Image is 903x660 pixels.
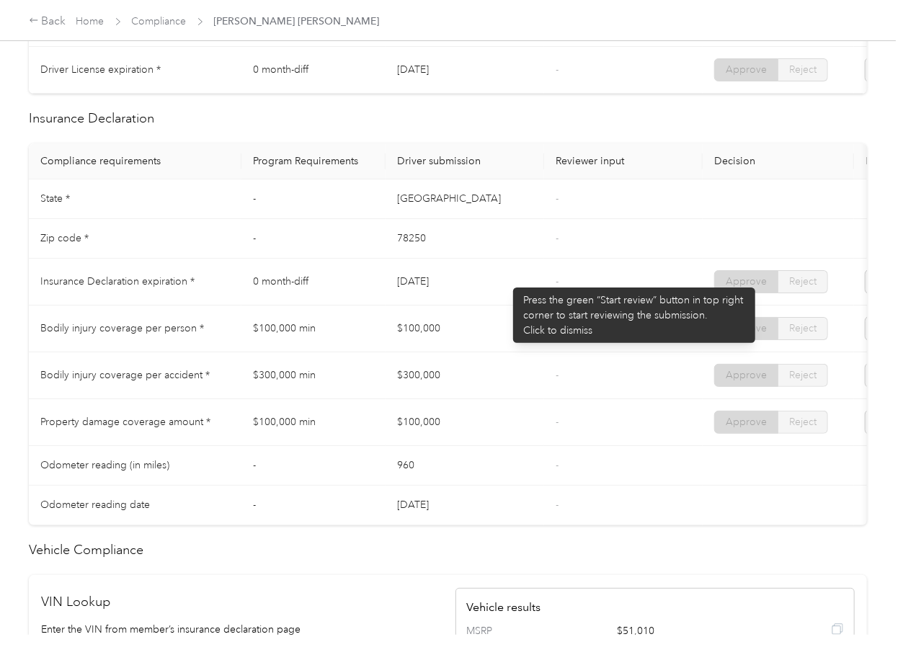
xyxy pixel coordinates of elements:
td: Odometer reading (in miles) [29,446,241,486]
td: [GEOGRAPHIC_DATA] [386,179,544,219]
td: Bodily injury coverage per accident * [29,352,241,399]
th: Compliance requirements [29,143,241,179]
span: - [556,63,559,76]
td: [DATE] [386,259,544,306]
span: Approve [726,275,767,287]
span: Bodily injury coverage per accident * [40,369,210,381]
span: Reject [789,275,817,287]
a: Compliance [132,15,187,27]
td: Driver License expiration * [29,47,241,94]
td: $300,000 [386,352,544,399]
td: - [241,446,386,486]
span: Property damage coverage amount * [40,416,210,428]
td: Property damage coverage amount * [29,399,241,446]
td: [DATE] [386,47,544,94]
h2: Vehicle Compliance [29,540,867,560]
span: - [556,369,559,381]
span: Reject [789,63,817,76]
span: MSRP [466,623,527,639]
td: 78250 [386,219,544,259]
td: Insurance Declaration expiration * [29,259,241,306]
span: Bodily injury coverage per person * [40,322,204,334]
span: - [556,459,559,471]
span: - [556,232,559,244]
td: 0 month-diff [241,259,386,306]
td: - [241,219,386,259]
th: Driver submission [386,143,544,179]
span: - [556,416,559,428]
span: Approve [726,369,767,381]
span: State * [40,192,70,205]
p: Enter the VIN from member’s insurance declaration page [42,622,441,637]
a: Home [76,15,104,27]
span: Approve [726,63,767,76]
span: Insurance Declaration expiration * [40,275,195,287]
span: Approve [726,416,767,428]
td: State * [29,179,241,219]
span: - [556,322,559,334]
td: [DATE] [386,486,544,525]
td: - [241,486,386,525]
td: 0 month-diff [241,47,386,94]
span: - [556,499,559,511]
span: Driver License expiration * [40,63,161,76]
span: Zip code * [40,232,89,244]
td: Zip code * [29,219,241,259]
td: 960 [386,446,544,486]
span: Odometer reading date [40,499,150,511]
span: Reject [789,369,817,381]
td: Bodily injury coverage per person * [29,306,241,352]
th: Program Requirements [241,143,386,179]
span: - [556,192,559,205]
h4: Vehicle results [466,599,844,616]
td: $300,000 min [241,352,386,399]
td: $100,000 [386,306,544,352]
span: Reject [789,416,817,428]
td: $100,000 [386,399,544,446]
iframe: Everlance-gr Chat Button Frame [822,579,903,660]
h2: Insurance Declaration [29,109,867,128]
th: Reviewer input [544,143,703,179]
th: Decision [703,143,854,179]
span: - [556,275,559,287]
span: Reject [789,322,817,334]
td: Odometer reading date [29,486,241,525]
td: - [241,179,386,219]
td: $100,000 min [241,306,386,352]
h2: VIN Lookup [42,592,441,612]
span: $51,010 [617,623,768,639]
td: $100,000 min [241,399,386,446]
span: [PERSON_NAME] [PERSON_NAME] [214,14,380,29]
span: Odometer reading (in miles) [40,459,169,471]
span: Approve [726,322,767,334]
div: Back [29,13,66,30]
